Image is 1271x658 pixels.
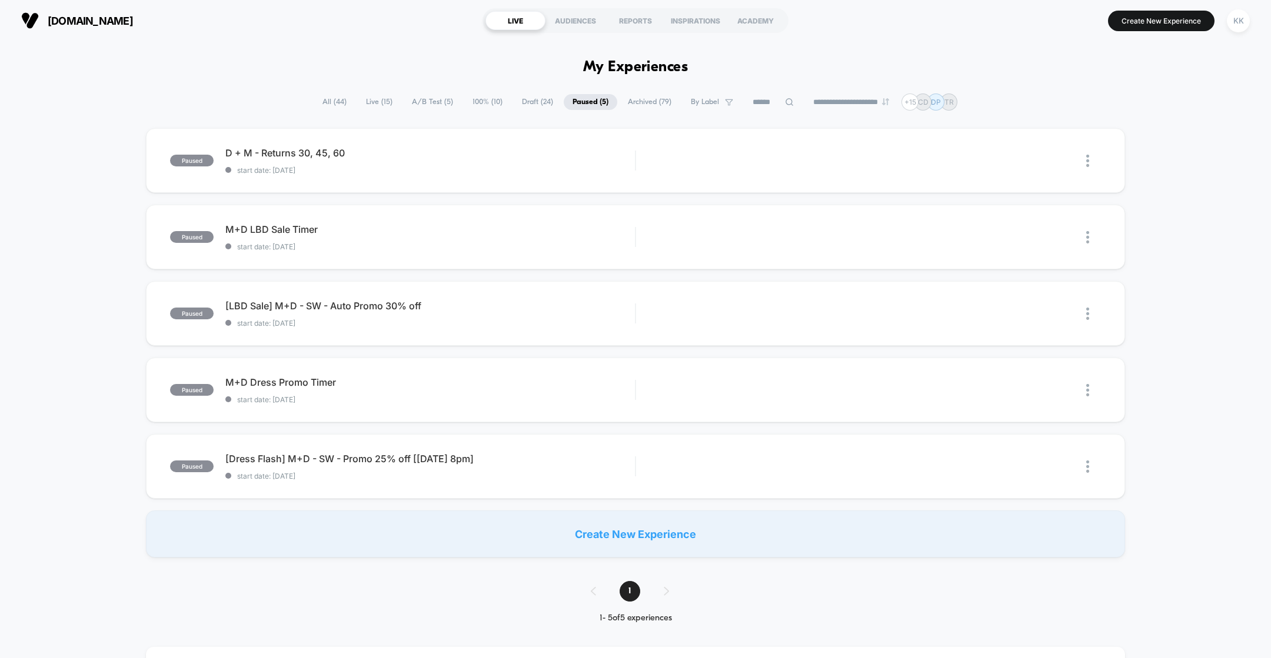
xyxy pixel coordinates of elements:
[170,231,214,243] span: paused
[225,472,635,480] span: start date: [DATE]
[545,11,605,30] div: AUDIENCES
[1086,460,1089,473] img: close
[583,59,688,76] h1: My Experiences
[225,242,635,251] span: start date: [DATE]
[1086,308,1089,320] img: close
[513,94,562,110] span: Draft ( 24 )
[225,300,635,312] span: [LBD Sale] M+D - SW - Auto Promo 30% off
[225,166,635,175] span: start date: [DATE]
[225,395,635,404] span: start date: [DATE]
[1086,155,1089,167] img: close
[901,93,919,111] div: + 15
[944,98,954,106] p: TR
[21,12,39,29] img: Visually logo
[579,613,693,623] div: 1 - 5 of 5 experiences
[357,94,401,110] span: Live ( 15 )
[170,308,214,319] span: paused
[605,11,666,30] div: REPORTS
[170,155,214,166] span: paused
[918,98,929,106] p: CD
[225,376,635,388] span: M+D Dress Promo Timer
[666,11,726,30] div: INSPIRATIONS
[691,98,719,106] span: By Label
[1086,384,1089,396] img: close
[170,460,214,472] span: paused
[485,11,545,30] div: LIVE
[931,98,941,106] p: DP
[1223,9,1253,33] button: KK
[1086,231,1089,243] img: close
[225,453,635,465] span: [Dress Flash] M+D - SW - Promo 25% off [[DATE] 8pm]
[1108,11,1215,31] button: Create New Experience
[225,147,635,159] span: D + M - Returns 30, 45, 60
[170,384,214,396] span: paused
[403,94,462,110] span: A/B Test ( 5 )
[1227,9,1250,32] div: KK
[620,581,640,602] span: 1
[564,94,617,110] span: Paused ( 5 )
[726,11,786,30] div: ACADEMY
[18,11,137,30] button: [DOMAIN_NAME]
[225,223,635,235] span: M+D LBD Sale Timer
[48,15,133,27] span: [DOMAIN_NAME]
[146,510,1124,557] div: Create New Experience
[464,94,511,110] span: 100% ( 10 )
[882,98,889,105] img: end
[225,319,635,328] span: start date: [DATE]
[314,94,355,110] span: All ( 44 )
[619,94,680,110] span: Archived ( 79 )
